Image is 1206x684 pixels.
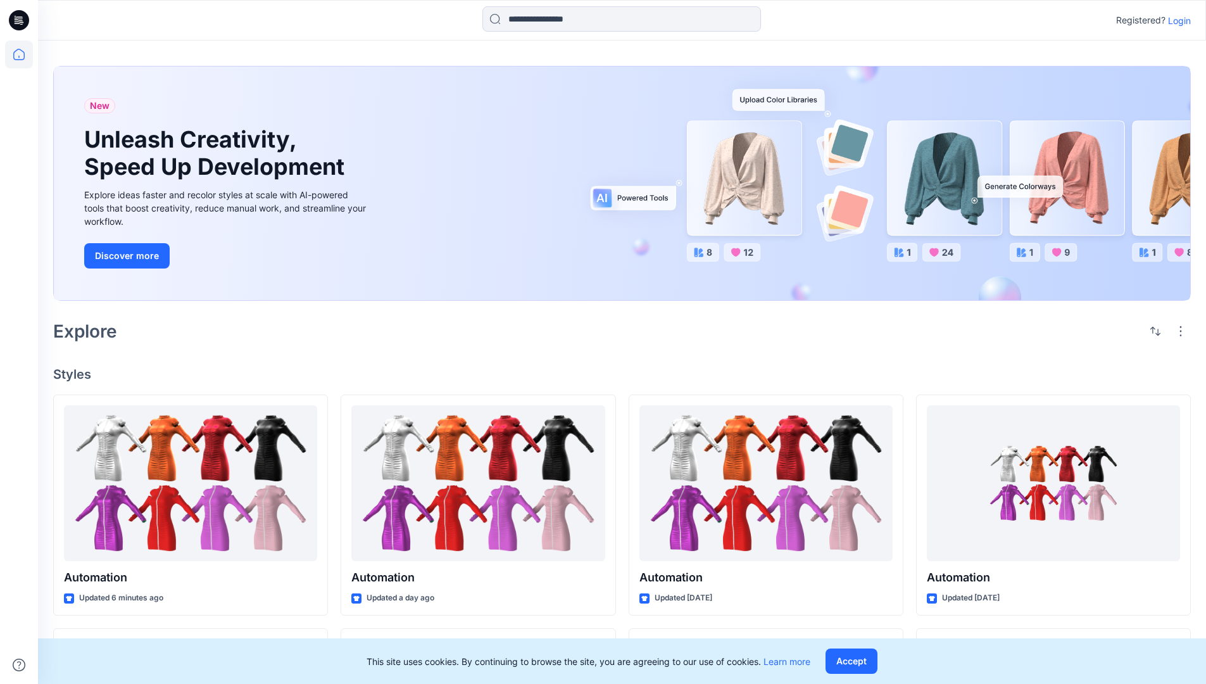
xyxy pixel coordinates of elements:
[84,243,170,269] button: Discover more
[367,592,434,605] p: Updated a day ago
[64,405,317,562] a: Automation
[927,569,1180,586] p: Automation
[351,405,605,562] a: Automation
[655,592,712,605] p: Updated [DATE]
[1116,13,1165,28] p: Registered?
[639,405,893,562] a: Automation
[84,188,369,228] div: Explore ideas faster and recolor styles at scale with AI-powered tools that boost creativity, red...
[351,569,605,586] p: Automation
[942,592,1000,605] p: Updated [DATE]
[79,592,163,605] p: Updated 6 minutes ago
[826,649,877,674] button: Accept
[1168,14,1191,27] p: Login
[64,569,317,586] p: Automation
[763,656,810,667] a: Learn more
[90,98,110,113] span: New
[84,243,369,269] a: Discover more
[927,405,1180,562] a: Automation
[84,126,350,180] h1: Unleash Creativity, Speed Up Development
[53,321,117,341] h2: Explore
[53,367,1191,382] h4: Styles
[367,655,810,668] p: This site uses cookies. By continuing to browse the site, you are agreeing to our use of cookies.
[639,569,893,586] p: Automation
